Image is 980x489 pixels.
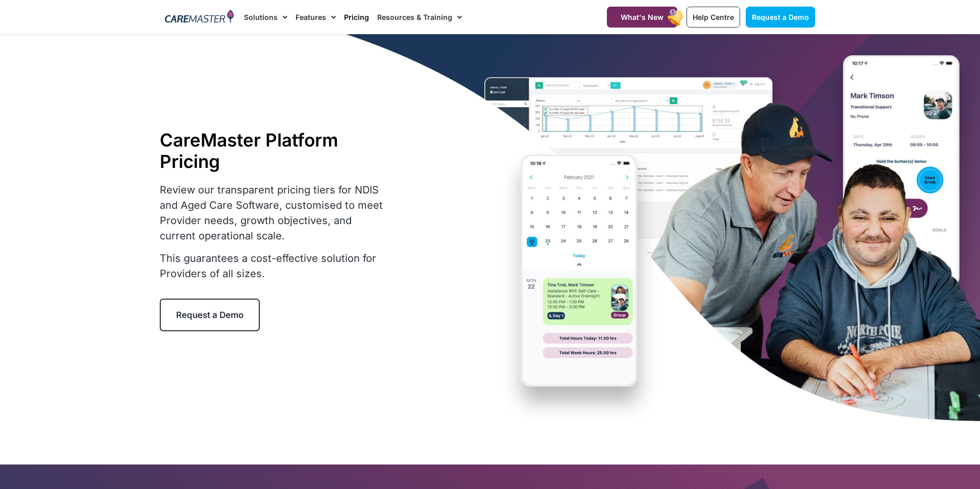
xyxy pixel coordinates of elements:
a: Help Centre [687,7,740,28]
p: Review our transparent pricing tiers for NDIS and Aged Care Software, customised to meet Provider... [160,182,389,243]
img: CareMaster Logo [165,10,234,25]
a: Request a Demo [746,7,815,28]
a: Request a Demo [160,299,260,331]
a: What's New [607,7,677,28]
span: What's New [621,13,664,21]
span: Request a Demo [176,310,243,320]
span: Request a Demo [752,13,809,21]
p: This guarantees a cost-effective solution for Providers of all sizes. [160,251,389,281]
h1: CareMaster Platform Pricing [160,129,389,172]
span: Help Centre [693,13,734,21]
